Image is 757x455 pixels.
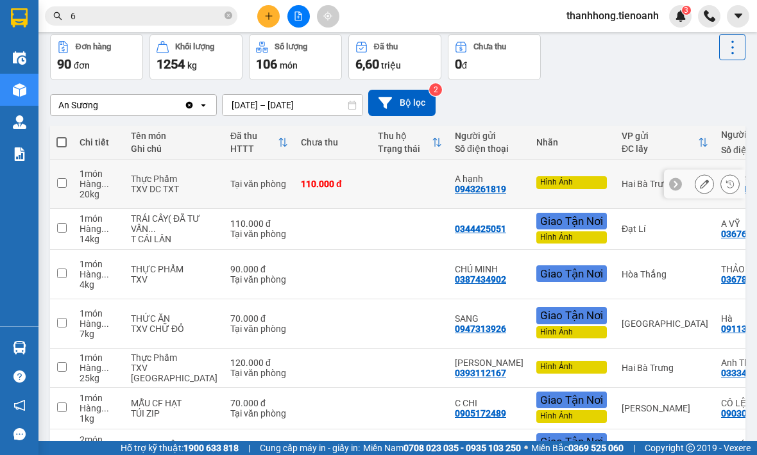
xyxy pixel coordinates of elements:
span: file-add [294,12,303,21]
div: Người gửi [455,131,523,141]
div: Tên món [131,131,217,141]
span: 1254 [157,56,185,72]
div: Đã thu [230,131,278,141]
div: TÚI ZIP [131,408,217,418]
div: [GEOGRAPHIC_DATA] [622,318,708,329]
div: Số lượng [275,42,307,51]
th: Toggle SortBy [371,126,448,160]
span: 0 [455,56,462,72]
span: ... [101,318,109,329]
div: TXV CHỮ ĐỎ [131,324,217,334]
div: Ghi chú [131,144,217,154]
button: Đơn hàng90đơn [50,34,143,80]
svg: open [198,100,208,110]
span: ... [101,363,109,373]
div: Thực Phẩm [131,174,217,184]
span: 6,60 [355,56,379,72]
span: kg [187,60,197,70]
span: plus [264,12,273,21]
span: ... [101,224,109,234]
button: file-add [287,5,310,28]
div: Hàng thông thường [80,318,118,329]
div: Số điện thoại [455,144,523,154]
input: Tìm tên, số ĐT hoặc mã đơn [71,9,222,23]
div: Khối lượng [175,42,214,51]
div: 160.000 đ [230,440,288,450]
div: HTTT [230,144,278,154]
div: Giao Tận Nơi [536,392,607,408]
div: SANG [455,313,523,324]
div: 120.000 đ [230,358,288,368]
div: Giao Tận Nơi [536,265,607,282]
img: phone-icon [704,10,715,22]
span: close-circle [225,10,232,22]
div: Tại văn phòng [230,179,288,189]
div: Giao Tận Nơi [536,213,607,229]
img: warehouse-icon [13,83,26,97]
div: [PERSON_NAME] [622,403,708,413]
div: A hạnh [455,174,523,184]
div: Hàng thông thường [80,179,118,189]
span: 3 [684,6,688,15]
th: Toggle SortBy [224,126,294,160]
div: ĐC lấy [622,144,698,154]
div: 70.000 đ [230,398,288,408]
div: 14 kg [80,234,118,244]
span: close-circle [225,12,232,19]
div: THỰC PHẨM [131,264,217,274]
div: 7 kg [80,329,118,339]
span: question-circle [13,370,26,383]
div: Hình Ảnh [536,176,607,189]
div: Hàng thông thường [80,403,118,413]
span: ... [101,403,109,413]
img: logo-vxr [11,8,28,28]
img: warehouse-icon [13,341,26,354]
div: 1 món [80,393,118,403]
div: TXV [131,274,217,285]
div: Hàng thông thường [80,363,118,373]
span: notification [13,399,26,411]
div: Sửa đơn hàng [695,174,714,194]
div: 1 món [80,169,118,179]
div: TRÁI CÂY( ĐÃ TƯ VẤN CSVC) [131,213,217,234]
span: search [53,12,62,21]
div: 0387434902 [455,274,506,285]
div: Hai Bà Trưng [622,363,708,373]
div: T CÁI LÂN [131,234,217,244]
div: Tại văn phòng [230,324,288,334]
div: Hàng thông thường [80,269,118,279]
span: 106 [256,56,277,72]
span: aim [323,12,332,21]
span: | [248,441,250,455]
div: 2 món [80,434,118,445]
span: | [633,441,635,455]
span: message [13,428,26,440]
div: Hình Ảnh [536,410,607,423]
div: Chưa thu [473,42,506,51]
span: thanhhong.tienoanh [556,8,669,24]
div: Tại văn phòng [230,274,288,285]
div: Hai Bà Trưng [622,179,708,189]
div: 110.000 đ [230,219,288,229]
img: solution-icon [13,147,26,161]
button: Chưa thu0đ [448,34,541,80]
div: 0393112167 [455,368,506,378]
div: 0943261819 [455,184,506,194]
div: Chi tiết [80,137,118,147]
div: 0947313926 [455,324,506,334]
span: ⚪️ [524,445,528,451]
div: C CHI [455,398,523,408]
img: warehouse-icon [13,115,26,129]
div: Đạt Lí [622,224,708,234]
div: Trạng thái [378,144,432,154]
sup: 2 [429,83,442,96]
div: Thực Phẩm [131,352,217,363]
div: 0905172489 [455,408,506,418]
span: triệu [381,60,401,70]
span: Cung cấp máy in - giấy in: [260,441,360,455]
strong: 0369 525 060 [568,443,624,453]
div: Tại văn phòng [230,408,288,418]
div: Tài [455,440,523,450]
span: ... [101,269,109,279]
div: 90.000 đ [230,264,288,274]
